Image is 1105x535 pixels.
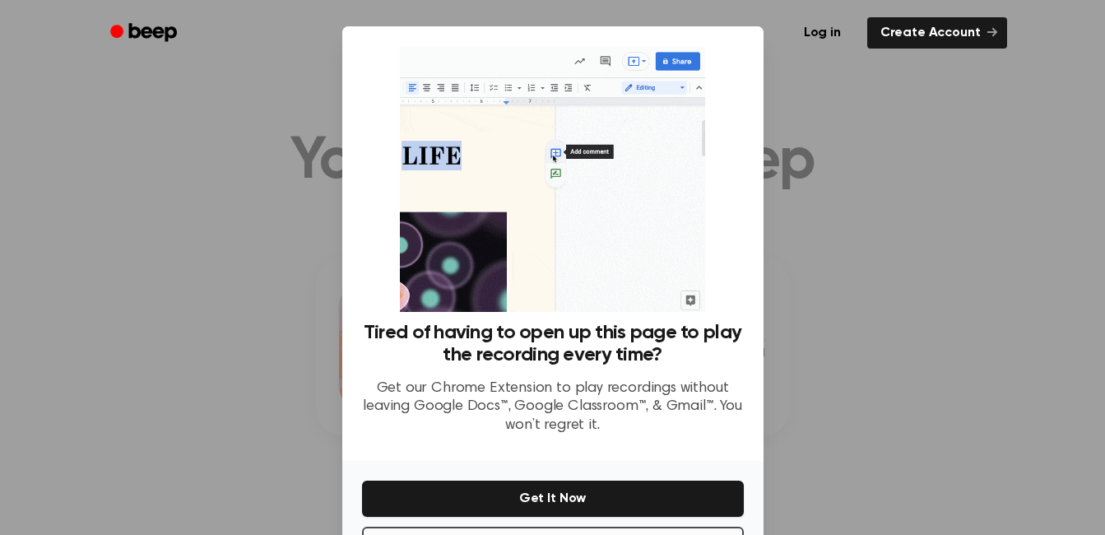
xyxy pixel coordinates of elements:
[867,17,1007,49] a: Create Account
[99,17,192,49] a: Beep
[400,46,705,312] img: Beep extension in action
[362,379,744,435] p: Get our Chrome Extension to play recordings without leaving Google Docs™, Google Classroom™, & Gm...
[787,14,857,52] a: Log in
[362,481,744,517] button: Get It Now
[362,322,744,366] h3: Tired of having to open up this page to play the recording every time?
